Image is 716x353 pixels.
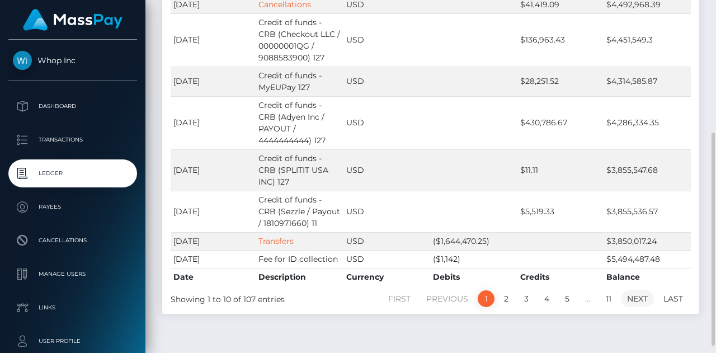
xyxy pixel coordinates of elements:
td: ($1,142) [430,250,517,268]
th: Debits [430,268,517,286]
p: Transactions [13,131,133,148]
td: USD [343,250,430,268]
td: Credit of funds - MyEUPay 127 [256,67,343,96]
td: USD [343,149,430,191]
td: [DATE] [171,67,256,96]
td: $3,855,536.57 [604,191,691,232]
img: Whop Inc [13,51,32,70]
a: Transfers [258,236,294,246]
a: Payees [8,193,137,221]
td: USD [343,96,430,149]
td: $5,494,487.48 [604,250,691,268]
a: 4 [538,290,555,307]
td: $3,855,547.68 [604,149,691,191]
td: Fee for ID collection [256,250,343,268]
p: Manage Users [13,266,133,283]
td: $11.11 [517,149,604,191]
td: Credit of funds - CRB (Checkout LLC / 00000001QG / 9088583900) 127 [256,13,343,67]
td: [DATE] [171,149,256,191]
td: $28,251.52 [517,67,604,96]
td: Credit of funds - CRB (Adyen Inc / PAYOUT / 4444444444) 127 [256,96,343,149]
th: Credits [517,268,604,286]
p: Links [13,299,133,316]
a: Ledger [8,159,137,187]
a: Links [8,294,137,322]
td: $430,786.67 [517,96,604,149]
td: $4,314,585.87 [604,67,691,96]
a: Cancellations [8,227,137,255]
th: Balance [604,268,691,286]
p: Dashboard [13,98,133,115]
a: Manage Users [8,260,137,288]
td: USD [343,67,430,96]
td: $5,519.33 [517,191,604,232]
td: [DATE] [171,191,256,232]
p: Payees [13,199,133,215]
div: Showing 1 to 10 of 107 entries [171,289,378,305]
th: Date [171,268,256,286]
a: 3 [518,290,535,307]
img: MassPay Logo [23,9,123,31]
a: 11 [600,290,618,307]
td: USD [343,191,430,232]
th: Description [256,268,343,286]
td: [DATE] [171,13,256,67]
span: Whop Inc [8,55,137,65]
a: 5 [559,290,576,307]
td: USD [343,232,430,250]
td: $136,963.43 [517,13,604,67]
td: [DATE] [171,250,256,268]
th: Currency [343,268,430,286]
p: Cancellations [13,232,133,249]
td: USD [343,13,430,67]
td: ($1,644,470.25) [430,232,517,250]
td: Credit of funds - CRB (Sezzle / Payout / 1810971660) 11 [256,191,343,232]
p: User Profile [13,333,133,350]
a: Dashboard [8,92,137,120]
a: Last [657,290,689,307]
td: $3,850,017.24 [604,232,691,250]
td: [DATE] [171,96,256,149]
td: [DATE] [171,232,256,250]
td: $4,286,334.35 [604,96,691,149]
td: $4,451,549.3 [604,13,691,67]
a: Next [621,290,654,307]
a: 1 [478,290,494,307]
td: Credit of funds - CRB (SPLITIT USA INC) 127 [256,149,343,191]
a: Transactions [8,126,137,154]
p: Ledger [13,165,133,182]
a: 2 [498,290,515,307]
